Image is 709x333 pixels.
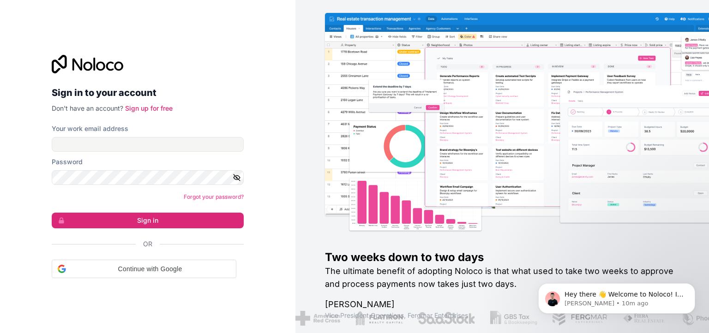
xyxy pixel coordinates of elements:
h1: [PERSON_NAME] [325,298,679,311]
span: Or [143,239,152,249]
div: Continue with Google [52,260,236,278]
span: Don't have an account? [52,104,123,112]
a: Sign up for free [125,104,173,112]
iframe: Intercom notifications message [524,264,709,328]
span: Continue with Google [70,264,230,274]
h1: Vice President Operations , Fergmar Enterprises [325,311,679,320]
h2: The ultimate benefit of adopting Noloco is that what used to take two weeks to approve and proces... [325,265,679,291]
input: Email address [52,137,244,152]
input: Password [52,170,244,185]
img: /assets/american-red-cross-BAupjrZR.png [294,311,339,326]
h2: Sign in to your account [52,84,244,101]
label: Your work email address [52,124,128,133]
a: Forgot your password? [184,193,244,200]
label: Password [52,157,83,166]
h1: Two weeks down to two days [325,250,679,265]
button: Sign in [52,213,244,228]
